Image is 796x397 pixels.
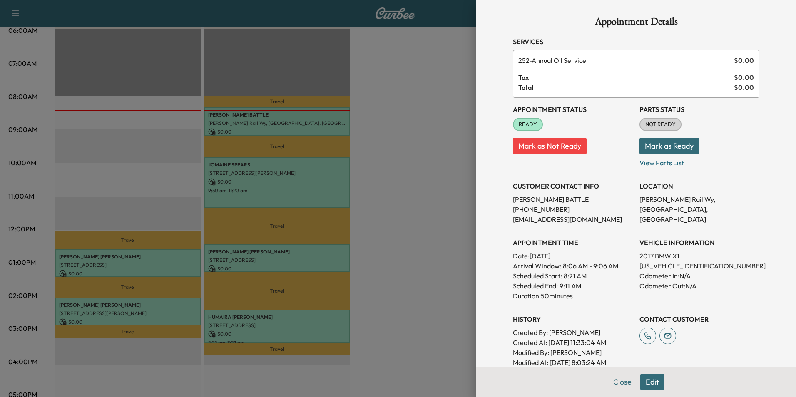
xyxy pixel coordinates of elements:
p: Modified At : [DATE] 8:03:24 AM [513,357,633,367]
h3: CONTACT CUSTOMER [639,314,759,324]
span: Annual Oil Service [518,55,731,65]
span: READY [514,120,542,129]
p: 8:21 AM [564,271,587,281]
p: [PERSON_NAME] BATTLE [513,194,633,204]
h3: LOCATION [639,181,759,191]
h3: VEHICLE INFORMATION [639,238,759,248]
span: 8:06 AM - 9:06 AM [563,261,618,271]
span: $ 0.00 [734,72,754,82]
p: Created At : [DATE] 11:33:04 AM [513,337,633,347]
span: Total [518,82,734,92]
span: $ 0.00 [734,55,754,65]
button: Mark as Ready [639,138,699,154]
p: Odometer In: N/A [639,271,759,281]
h3: Services [513,37,759,47]
span: $ 0.00 [734,82,754,92]
h1: Appointment Details [513,17,759,30]
span: NOT READY [640,120,681,129]
p: Date: [DATE] [513,251,633,261]
button: Edit [640,374,664,390]
button: Close [608,374,637,390]
p: [US_VEHICLE_IDENTIFICATION_NUMBER] [639,261,759,271]
p: Modified By : [PERSON_NAME] [513,347,633,357]
h3: CUSTOMER CONTACT INFO [513,181,633,191]
button: Mark as Not Ready [513,138,587,154]
p: 2017 BMW X1 [639,251,759,261]
p: [PHONE_NUMBER] [513,204,633,214]
h3: Appointment Status [513,104,633,114]
h3: Parts Status [639,104,759,114]
p: Duration: 50 minutes [513,291,633,301]
h3: APPOINTMENT TIME [513,238,633,248]
p: Scheduled Start: [513,271,562,281]
p: View Parts List [639,154,759,168]
p: Created By : [PERSON_NAME] [513,328,633,337]
p: 9:11 AM [560,281,581,291]
p: Scheduled End: [513,281,558,291]
p: Arrival Window: [513,261,633,271]
p: [EMAIL_ADDRESS][DOMAIN_NAME] [513,214,633,224]
h3: History [513,314,633,324]
p: [PERSON_NAME] Rail Wy, [GEOGRAPHIC_DATA], [GEOGRAPHIC_DATA] [639,194,759,224]
p: Odometer Out: N/A [639,281,759,291]
span: Tax [518,72,734,82]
